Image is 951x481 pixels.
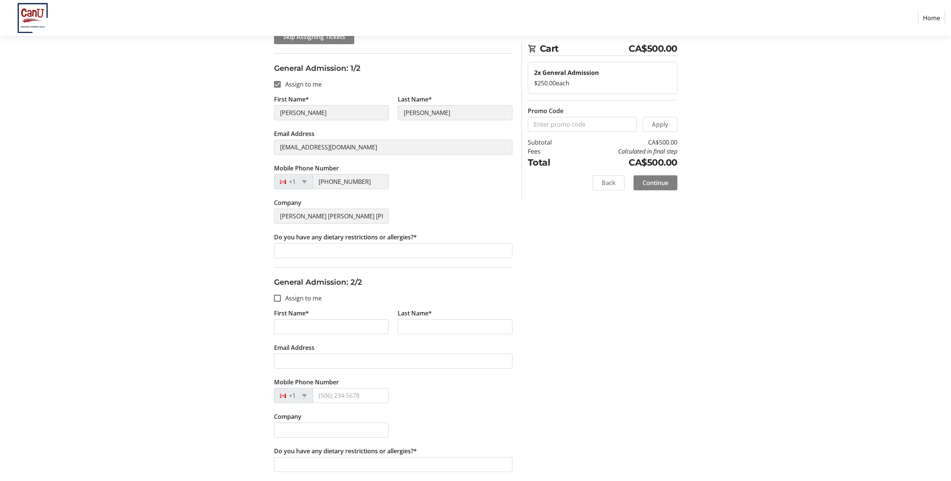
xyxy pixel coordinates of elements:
[643,117,677,132] button: Apply
[6,3,59,33] img: CanU Canada's Logo
[274,412,301,421] label: Company
[528,156,571,169] td: Total
[274,198,301,207] label: Company
[274,164,339,173] label: Mobile Phone Number
[274,309,309,318] label: First Name*
[528,147,571,156] td: Fees
[528,117,637,132] input: Enter promo code
[274,343,315,352] label: Email Address
[528,106,563,115] label: Promo Code
[602,178,616,187] span: Back
[634,175,677,190] button: Continue
[398,95,432,104] label: Last Name*
[274,447,417,456] label: Do you have any dietary restrictions or allergies?*
[274,276,512,288] h3: General Admission: 2/2
[281,80,322,89] label: Assign to me
[593,175,625,190] button: Back
[283,32,345,41] span: Skip Assigning Tickets
[313,388,389,403] input: (506) 234-5678
[274,29,354,44] button: Skip Assigning Tickets
[571,138,677,147] td: CA$500.00
[274,129,315,138] label: Email Address
[274,378,339,387] label: Mobile Phone Number
[528,138,571,147] td: Subtotal
[652,120,668,129] span: Apply
[274,233,417,242] label: Do you have any dietary restrictions or allergies?*
[274,63,512,74] h3: General Admission: 1/2
[571,147,677,156] td: Calculated in final step
[918,11,945,25] a: Home
[540,42,629,55] span: Cart
[571,156,677,169] td: CA$500.00
[398,309,432,318] label: Last Name*
[534,79,671,88] div: $250.00 each
[629,42,677,55] span: CA$500.00
[274,95,309,104] label: First Name*
[642,178,668,187] span: Continue
[534,69,599,77] strong: 2x General Admission
[313,174,389,189] input: (506) 234-5678
[281,294,322,303] label: Assign to me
